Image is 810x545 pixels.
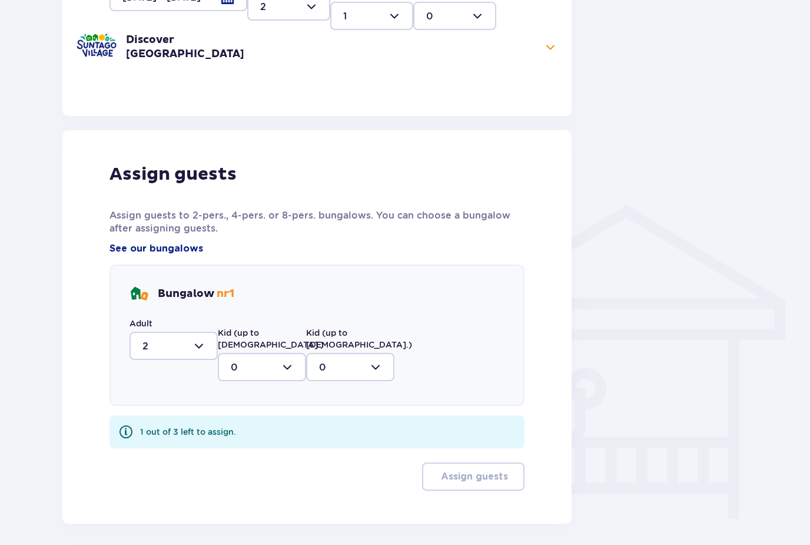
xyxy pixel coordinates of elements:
[217,287,234,300] span: nr 1
[130,318,152,329] label: Adult
[158,287,234,301] p: Bungalow
[445,55,524,83] button: Continue
[218,327,324,351] label: Kid (up to [DEMOGRAPHIC_DATA].)
[422,463,524,491] button: Assign guests
[126,33,244,61] p: Discover [GEOGRAPHIC_DATA]
[77,33,117,57] img: Suntago Village
[109,242,203,255] a: See our bungalows
[464,62,508,75] p: Continue
[441,470,508,483] p: Assign guests
[306,327,412,351] label: Kid (up to [DEMOGRAPHIC_DATA].)
[109,209,524,235] p: Assign guests to 2-pers., 4-pers. or 8-pers. bungalows. You can choose a bungalow after assigning...
[130,285,148,303] img: bungalows Icon
[109,163,237,186] p: Assign guests
[140,426,236,438] div: 1 out of 3 left to assign.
